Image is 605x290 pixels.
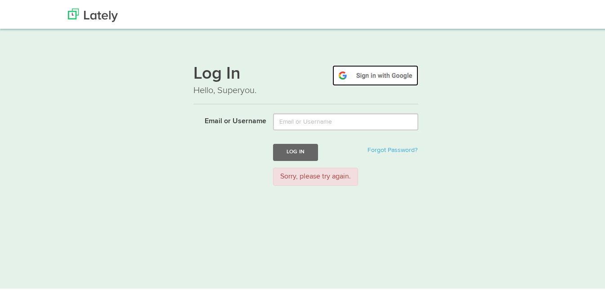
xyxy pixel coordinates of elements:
[332,63,418,84] img: google-signin.png
[187,112,266,125] label: Email or Username
[273,112,418,129] input: Email or Username
[367,145,417,152] a: Forgot Password?
[273,166,358,184] div: Sorry, please try again.
[193,63,418,82] h1: Log In
[193,82,418,95] p: Hello, Superyou.
[68,7,118,20] img: Lately
[273,142,318,159] button: Log In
